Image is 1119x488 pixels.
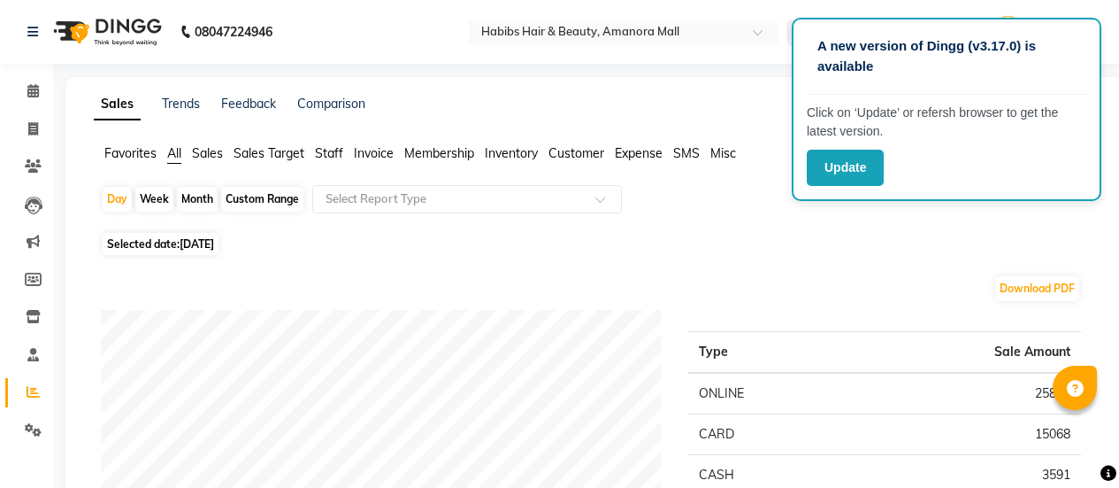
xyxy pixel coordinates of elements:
[404,145,474,161] span: Membership
[162,96,200,112] a: Trends
[847,414,1081,455] td: 15068
[94,89,141,120] a: Sales
[45,7,166,57] img: logo
[315,145,343,161] span: Staff
[710,145,736,161] span: Misc
[807,150,884,186] button: Update
[673,145,700,161] span: SMS
[993,16,1023,47] img: Manager
[167,145,181,161] span: All
[807,104,1086,141] p: Click on ‘Update’ or refersh browser to get the latest version.
[688,373,847,414] td: ONLINE
[847,373,1081,414] td: 25813
[103,187,132,212] div: Day
[103,233,218,255] span: Selected date:
[688,332,847,374] th: Type
[135,187,173,212] div: Week
[615,145,663,161] span: Expense
[847,332,1081,374] th: Sale Amount
[195,7,272,57] b: 08047224946
[297,96,365,112] a: Comparison
[104,145,157,161] span: Favorites
[485,145,538,161] span: Inventory
[221,187,303,212] div: Custom Range
[548,145,604,161] span: Customer
[817,36,1076,76] p: A new version of Dingg (v3.17.0) is available
[995,276,1079,301] button: Download PDF
[234,145,304,161] span: Sales Target
[1045,417,1101,470] iframe: chat widget
[192,145,223,161] span: Sales
[688,414,847,455] td: CARD
[177,187,218,212] div: Month
[221,96,276,112] a: Feedback
[180,237,214,251] span: [DATE]
[354,145,394,161] span: Invoice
